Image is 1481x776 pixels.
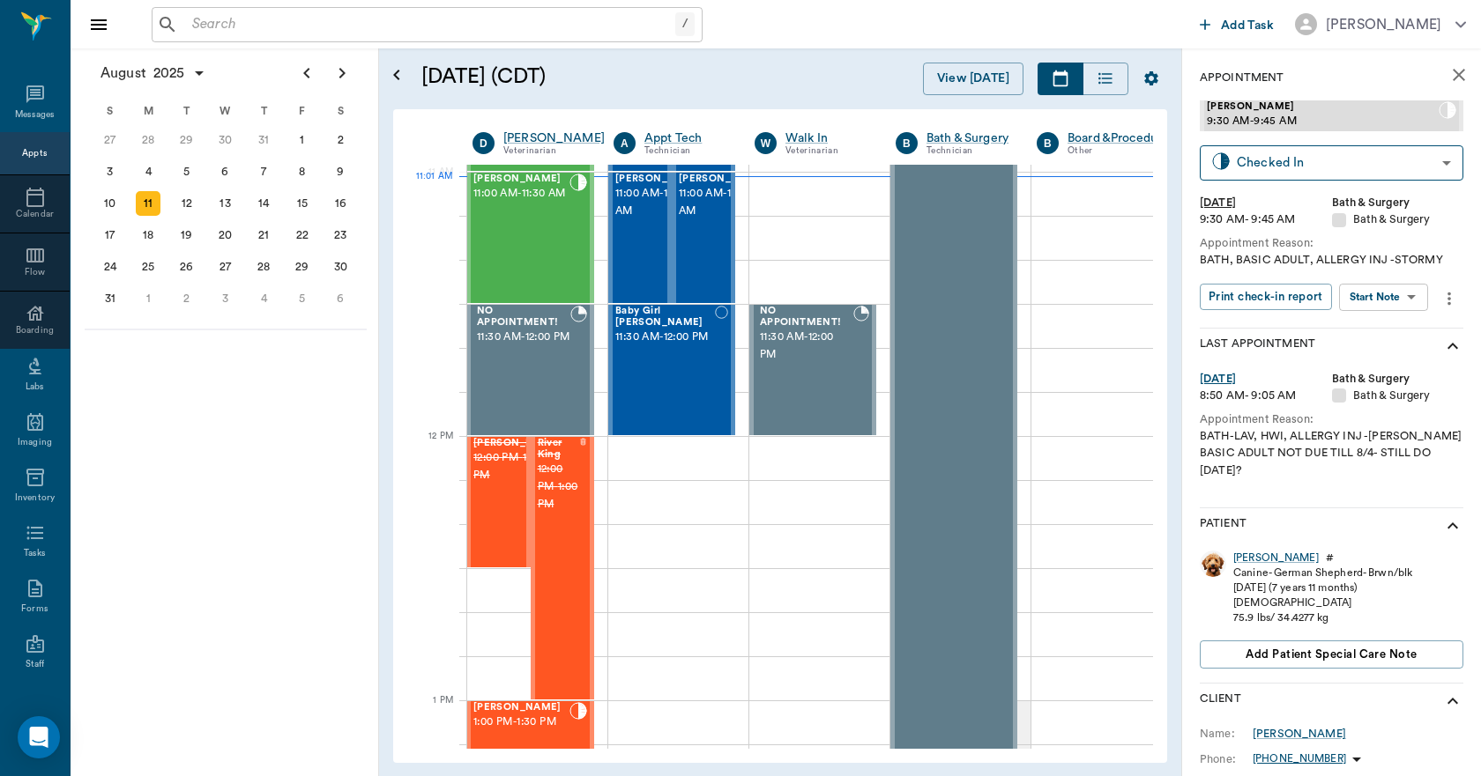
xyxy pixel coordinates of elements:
[136,286,160,311] div: Monday, September 1, 2025
[608,172,672,304] div: CHECKED_IN, 11:00 AM - 11:30 AM
[1442,336,1463,357] svg: show more
[97,61,150,85] span: August
[1326,551,1334,565] div: #
[473,132,495,154] div: D
[407,163,453,207] div: 11 AM
[98,286,123,311] div: Sunday, August 31, 2025
[538,438,579,461] span: River King
[1200,428,1463,479] div: BATH-LAV, HWI, ALLERGY INJ -[PERSON_NAME] BASIC ADULT NOT DUE TILL 8/4- STILL DO [DATE]?
[1253,726,1346,742] div: [PERSON_NAME]
[15,108,56,122] div: Messages
[760,329,853,364] span: 11:30 AM - 12:00 PM
[1281,8,1480,41] button: [PERSON_NAME]
[749,304,876,436] div: BOOKED, 11:30 AM - 12:00 PM
[760,306,853,329] span: NO APPOINTMENT!
[251,223,276,248] div: Thursday, August 21, 2025
[672,172,735,304] div: CHECKED_IN, 11:00 AM - 11:30 AM
[923,63,1023,95] button: View [DATE]
[244,98,283,124] div: T
[328,159,353,184] div: Saturday, August 9, 2025
[1442,515,1463,536] svg: show more
[1233,551,1319,565] div: [PERSON_NAME]
[175,128,199,152] div: Tuesday, July 29, 2025
[1200,726,1253,742] div: Name:
[18,436,52,449] div: Imaging
[251,159,276,184] div: Thursday, August 7, 2025
[927,129,1010,147] a: Bath & Surgery
[1332,371,1464,388] div: Bath & Surgery
[615,174,703,185] span: [PERSON_NAME]
[328,128,353,152] div: Saturday, August 2, 2025
[251,255,276,279] div: Thursday, August 28, 2025
[1233,610,1412,625] div: 75.9 lbs / 34.4277 kg
[473,449,562,484] span: 12:00 PM - 12:30 PM
[466,436,531,568] div: CANCELED, 12:00 PM - 12:30 PM
[1200,371,1332,388] div: [DATE]
[407,691,453,735] div: 1 PM
[386,41,407,109] button: Open calendar
[1200,211,1332,228] div: 9:30 AM - 9:45 AM
[644,129,728,147] div: Appt Tech
[175,191,199,216] div: Tuesday, August 12, 2025
[675,12,695,36] div: /
[328,255,353,279] div: Saturday, August 30, 2025
[1200,388,1332,404] div: 8:50 AM - 9:05 AM
[289,55,324,91] button: Previous page
[98,223,123,248] div: Sunday, August 17, 2025
[1068,144,1175,159] div: Other
[1200,195,1332,211] div: [DATE]
[1200,751,1253,767] div: Phone:
[927,144,1010,159] div: Technician
[92,55,215,91] button: August2025
[167,98,206,124] div: T
[328,191,353,216] div: Saturday, August 16, 2025
[1350,287,1401,307] div: Start Note
[1200,640,1463,669] button: Add patient Special Care Note
[290,159,315,184] div: Friday, August 8, 2025
[98,191,123,216] div: Sunday, August 10, 2025
[615,185,703,220] span: 11:00 AM - 11:30 AM
[18,716,60,758] div: Open Intercom Messenger
[15,491,55,505] div: Inventory
[1200,70,1284,86] p: Appointment
[1200,691,1241,712] p: Client
[1233,565,1412,580] div: Canine - German Shepherd - Brwn/blk
[755,132,777,154] div: W
[321,98,360,124] div: S
[477,329,570,346] span: 11:30 AM - 12:00 PM
[91,98,130,124] div: S
[1332,211,1464,228] div: Bath & Surgery
[136,223,160,248] div: Monday, August 18, 2025
[26,658,44,671] div: Staff
[1200,515,1247,536] p: Patient
[251,286,276,311] div: Thursday, September 4, 2025
[24,547,46,560] div: Tasks
[324,55,360,91] button: Next page
[98,159,123,184] div: Sunday, August 3, 2025
[251,128,276,152] div: Thursday, July 31, 2025
[213,286,238,311] div: Wednesday, September 3, 2025
[1068,129,1175,147] a: Board &Procedures
[1193,8,1281,41] button: Add Task
[213,128,238,152] div: Wednesday, July 30, 2025
[1200,336,1315,357] p: Last Appointment
[615,329,715,346] span: 11:30 AM - 12:00 PM
[503,129,605,147] div: [PERSON_NAME]
[251,191,276,216] div: Thursday, August 14, 2025
[98,255,123,279] div: Sunday, August 24, 2025
[290,223,315,248] div: Friday, August 22, 2025
[644,144,728,159] div: Technician
[1233,580,1412,595] div: [DATE] (7 years 11 months)
[1246,645,1417,664] span: Add patient Special Care Note
[290,255,315,279] div: Friday, August 29, 2025
[679,185,767,220] span: 11:00 AM - 11:30 AM
[473,438,562,449] span: [PERSON_NAME]
[1435,284,1463,314] button: more
[785,129,869,147] a: Walk In
[283,98,322,124] div: F
[473,713,569,731] span: 1:00 PM - 1:30 PM
[1442,691,1463,712] svg: show more
[896,132,918,154] div: B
